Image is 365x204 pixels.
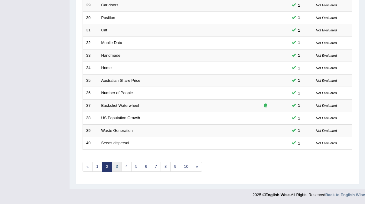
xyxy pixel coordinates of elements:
[83,24,98,37] td: 31
[101,28,107,32] a: Cat
[316,104,337,107] small: Not Evaluated
[141,162,151,172] a: 6
[180,162,192,172] a: 10
[246,103,285,109] div: Exam occurring question
[101,91,133,95] a: Number of People
[316,129,337,132] small: Not Evaluated
[83,62,98,75] td: 34
[316,54,337,57] small: Not Evaluated
[296,102,303,109] span: You can still take this question
[296,140,303,146] span: You can still take this question
[296,14,303,21] span: You can still take this question
[101,128,133,133] a: Waste Generation
[151,162,161,172] a: 7
[316,91,337,95] small: Not Evaluated
[83,124,98,137] td: 39
[316,3,337,7] small: Not Evaluated
[101,141,129,145] a: Seeds dispersal
[316,41,337,45] small: Not Evaluated
[325,193,365,197] a: Back to English Wise
[101,53,121,58] a: Handmade
[101,65,112,70] a: Home
[316,66,337,70] small: Not Evaluated
[296,65,303,71] span: You can still take this question
[83,37,98,49] td: 32
[83,162,93,172] a: «
[316,116,337,120] small: Not Evaluated
[83,74,98,87] td: 35
[265,193,291,197] strong: English Wise.
[316,28,337,32] small: Not Evaluated
[192,162,202,172] a: »
[101,3,119,7] a: Car doors
[112,162,122,172] a: 3
[161,162,171,172] a: 8
[316,141,337,145] small: Not Evaluated
[170,162,180,172] a: 9
[316,16,337,20] small: Not Evaluated
[296,2,303,8] span: You can still take this question
[296,40,303,46] span: You can still take this question
[296,52,303,59] span: You can still take this question
[83,87,98,100] td: 36
[102,162,112,172] a: 2
[101,15,115,20] a: Position
[101,78,140,83] a: Australian Share Price
[296,27,303,33] span: You can still take this question
[83,99,98,112] td: 37
[83,11,98,24] td: 30
[83,49,98,62] td: 33
[92,162,102,172] a: 1
[296,90,303,96] span: You can still take this question
[296,77,303,84] span: You can still take this question
[101,116,140,120] a: US Population Growth
[296,115,303,121] span: You can still take this question
[296,127,303,134] span: You can still take this question
[253,189,365,198] div: 2025 © All Rights Reserved
[122,162,132,172] a: 4
[131,162,141,172] a: 5
[83,112,98,125] td: 38
[83,137,98,150] td: 40
[101,40,122,45] a: Mobile Data
[101,103,139,108] a: Backshot Waterwheel
[316,79,337,82] small: Not Evaluated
